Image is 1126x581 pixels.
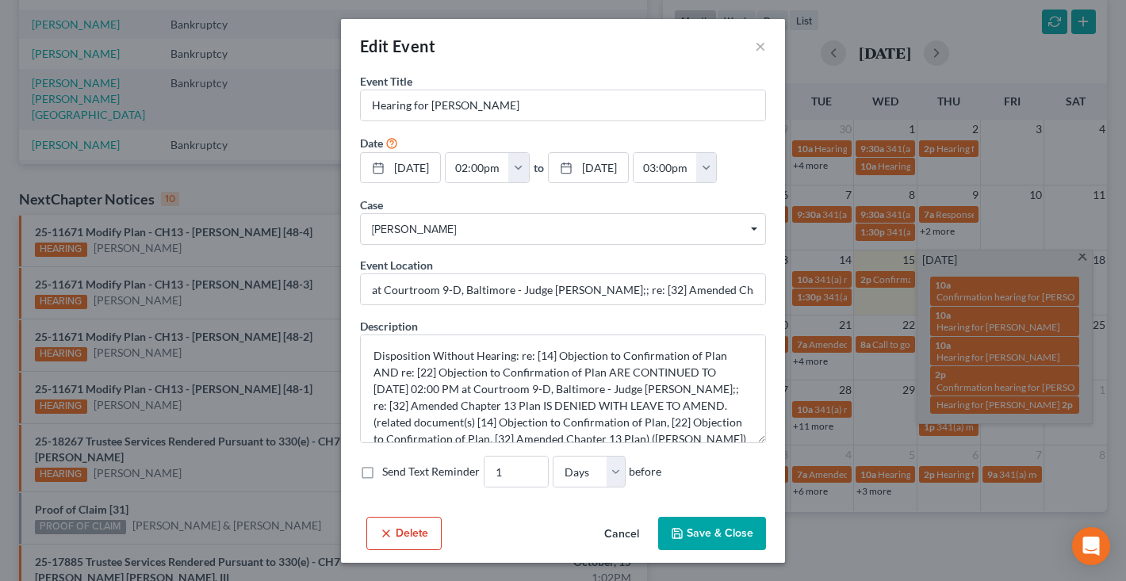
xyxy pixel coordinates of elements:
span: [PERSON_NAME] [372,221,754,238]
input: Enter event name... [361,90,765,120]
label: Case [360,197,383,213]
label: Event Location [360,257,433,273]
a: [DATE] [361,153,440,183]
button: Delete [366,517,442,550]
label: to [534,159,544,176]
label: Date [360,135,383,151]
span: before [629,464,661,480]
div: Open Intercom Messenger [1072,527,1110,565]
span: Edit Event [360,36,435,55]
button: Save & Close [658,517,766,550]
button: Cancel [592,518,652,550]
input: Enter location... [361,274,765,304]
input: -- : -- [634,153,697,183]
a: [DATE] [549,153,628,183]
span: Event Title [360,75,412,88]
input: -- [484,457,548,487]
label: Description [360,318,418,334]
label: Send Text Reminder [382,464,480,480]
button: × [755,36,766,55]
input: -- : -- [446,153,509,183]
span: Select box activate [360,213,766,245]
